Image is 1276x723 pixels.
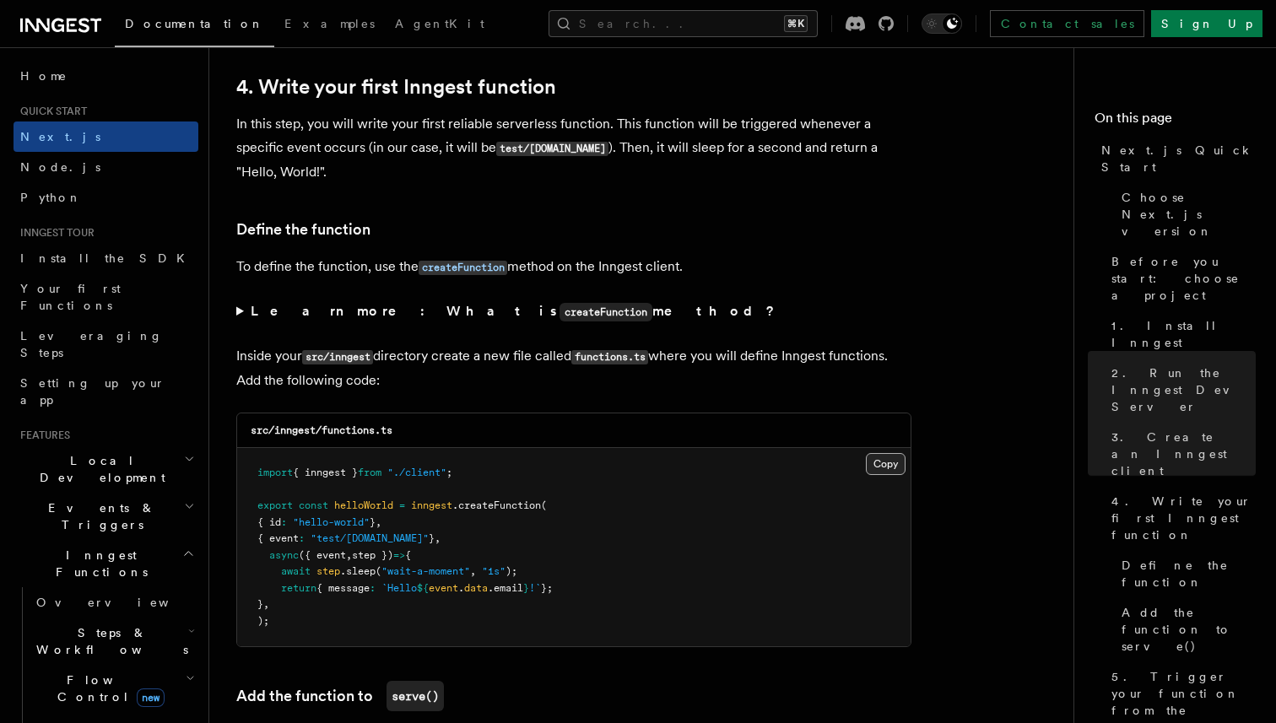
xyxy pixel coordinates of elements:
[1105,422,1256,486] a: 3. Create an Inngest client
[257,516,281,528] span: { id
[549,10,818,37] button: Search...⌘K
[358,467,381,478] span: from
[464,582,488,594] span: data
[284,17,375,30] span: Examples
[1101,142,1256,175] span: Next.js Quick Start
[990,10,1144,37] a: Contact sales
[435,532,441,544] span: ,
[395,17,484,30] span: AgentKit
[482,565,506,577] span: "1s"
[299,549,346,561] span: ({ event
[14,429,70,442] span: Features
[30,587,198,618] a: Overview
[352,549,393,561] span: step })
[334,499,393,511] span: helloWorld
[381,565,470,577] span: "wait-a-moment"
[316,565,340,577] span: step
[1095,108,1256,135] h4: On this page
[429,532,435,544] span: }
[20,130,100,143] span: Next.js
[14,273,198,321] a: Your first Functions
[257,598,263,610] span: }
[1105,358,1256,422] a: 2. Run the Inngest Dev Server
[529,582,541,594] span: !`
[20,191,82,204] span: Python
[316,582,370,594] span: { message
[311,532,429,544] span: "test/[DOMAIN_NAME]"
[30,618,198,665] button: Steps & Workflows
[405,549,411,561] span: {
[922,13,962,34] button: Toggle dark mode
[20,329,163,359] span: Leveraging Steps
[14,182,198,213] a: Python
[1122,189,1256,240] span: Choose Next.js version
[866,453,906,475] button: Copy
[1105,310,1256,358] a: 1. Install Inngest
[293,467,358,478] span: { inngest }
[115,5,274,47] a: Documentation
[299,499,328,511] span: const
[376,565,381,577] span: (
[1105,486,1256,550] a: 4. Write your first Inngest function
[14,493,198,540] button: Events & Triggers
[257,499,293,511] span: export
[14,121,198,152] a: Next.js
[236,218,370,241] a: Define the function
[340,565,376,577] span: .sleep
[302,350,373,364] code: src/inngest
[370,582,376,594] span: :
[257,532,299,544] span: { event
[417,582,429,594] span: ${
[411,499,452,511] span: inngest
[274,5,385,46] a: Examples
[263,598,269,610] span: ,
[1122,557,1256,591] span: Define the function
[125,17,264,30] span: Documentation
[399,499,405,511] span: =
[376,516,381,528] span: ,
[36,596,210,609] span: Overview
[1111,493,1256,543] span: 4. Write your first Inngest function
[1115,550,1256,597] a: Define the function
[251,424,392,436] code: src/inngest/functions.ts
[30,624,188,658] span: Steps & Workflows
[346,549,352,561] span: ,
[14,368,198,415] a: Setting up your app
[20,67,68,84] span: Home
[387,467,446,478] span: "./client"
[14,540,198,587] button: Inngest Functions
[1122,604,1256,655] span: Add the function to serve()
[393,549,405,561] span: =>
[293,516,370,528] span: "hello-world"
[370,516,376,528] span: }
[571,350,648,364] code: functions.ts
[541,582,553,594] span: };
[14,452,184,486] span: Local Development
[1111,429,1256,479] span: 3. Create an Inngest client
[236,75,556,99] a: 4. Write your first Inngest function
[1111,253,1256,304] span: Before you start: choose a project
[14,445,198,493] button: Local Development
[137,688,165,707] span: new
[1111,317,1256,351] span: 1. Install Inngest
[14,226,95,240] span: Inngest tour
[385,5,495,46] a: AgentKit
[14,499,184,533] span: Events & Triggers
[1115,597,1256,661] a: Add the function to serve()
[257,615,269,627] span: );
[419,261,507,275] code: createFunction
[496,142,608,156] code: test/[DOMAIN_NAME]
[387,681,444,711] code: serve()
[236,299,911,324] summary: Learn more: What iscreateFunctionmethod?
[20,282,121,312] span: Your first Functions
[541,499,547,511] span: (
[14,243,198,273] a: Install the SDK
[236,681,444,711] a: Add the function toserve()
[236,112,911,184] p: In this step, you will write your first reliable serverless function. This function will be trigg...
[506,565,517,577] span: );
[419,258,507,274] a: createFunction
[299,532,305,544] span: :
[1105,246,1256,310] a: Before you start: choose a project
[458,582,464,594] span: .
[381,582,417,594] span: `Hello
